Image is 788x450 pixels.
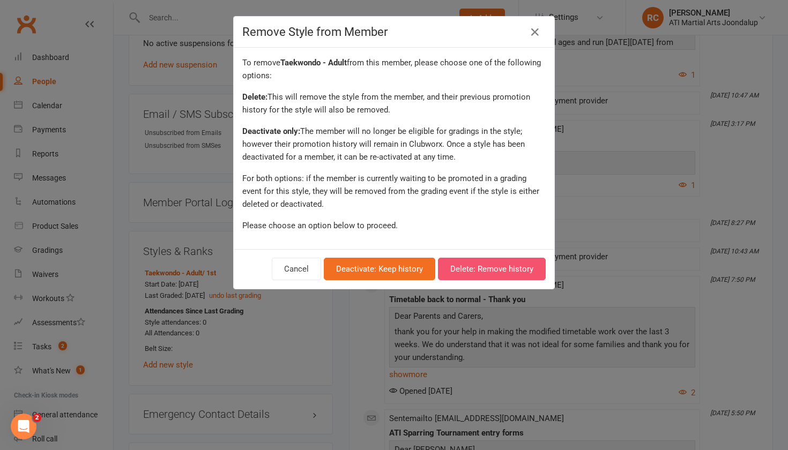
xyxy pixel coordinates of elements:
button: Deactivate: Keep history [324,258,435,280]
strong: Taekwondo - Adult [280,58,347,67]
strong: Delete: [242,92,267,102]
div: To remove from this member, please choose one of the following options: [242,56,546,82]
h4: Remove Style from Member [242,25,546,39]
iframe: Intercom live chat [11,414,36,439]
div: The member will no longer be eligible for gradings in the style; however their promotion history ... [242,125,546,163]
div: This will remove the style from the member, and their previous promotion history for the style wi... [242,91,546,116]
strong: Deactivate only: [242,126,300,136]
a: Close [526,24,544,41]
button: Cancel [272,258,321,280]
span: 2 [33,414,41,422]
button: Delete: Remove history [438,258,546,280]
div: For both options: if the member is currently waiting to be promoted in a grading event for this s... [242,172,546,211]
div: Please choose an option below to proceed. [242,219,546,232]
